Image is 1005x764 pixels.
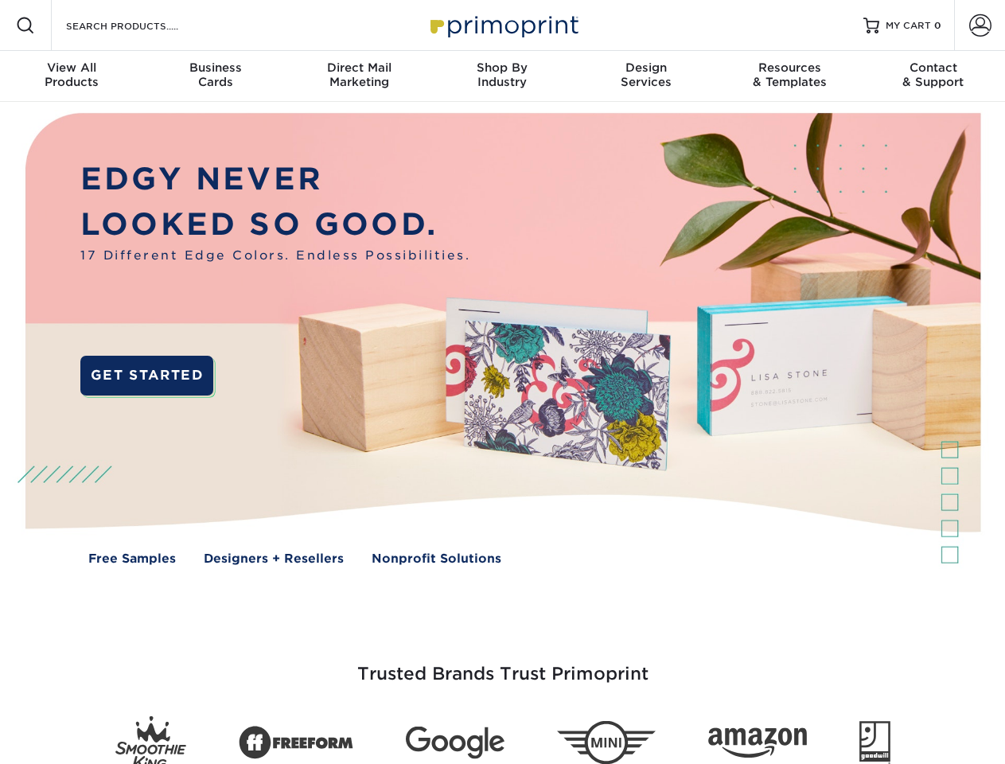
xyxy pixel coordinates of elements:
a: Shop ByIndustry [430,51,574,102]
img: Primoprint [423,8,582,42]
input: SEARCH PRODUCTS..... [64,16,220,35]
a: Nonprofit Solutions [372,550,501,568]
a: Free Samples [88,550,176,568]
a: Designers + Resellers [204,550,344,568]
img: Google [406,727,504,759]
span: Contact [862,60,1005,75]
div: Services [575,60,718,89]
h3: Trusted Brands Trust Primoprint [37,626,968,704]
a: DesignServices [575,51,718,102]
span: MY CART [886,19,931,33]
span: Shop By [430,60,574,75]
img: Amazon [708,728,807,758]
div: Marketing [287,60,430,89]
a: Resources& Templates [718,51,861,102]
p: EDGY NEVER [80,157,470,202]
span: 0 [934,20,941,31]
a: GET STARTED [80,356,213,396]
a: BusinessCards [143,51,286,102]
div: Cards [143,60,286,89]
img: Goodwill [859,721,890,764]
p: LOOKED SO GOOD. [80,202,470,248]
div: & Templates [718,60,861,89]
div: Industry [430,60,574,89]
a: Direct MailMarketing [287,51,430,102]
span: Business [143,60,286,75]
span: Direct Mail [287,60,430,75]
span: 17 Different Edge Colors. Endless Possibilities. [80,247,470,265]
span: Resources [718,60,861,75]
div: & Support [862,60,1005,89]
a: Contact& Support [862,51,1005,102]
span: Design [575,60,718,75]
